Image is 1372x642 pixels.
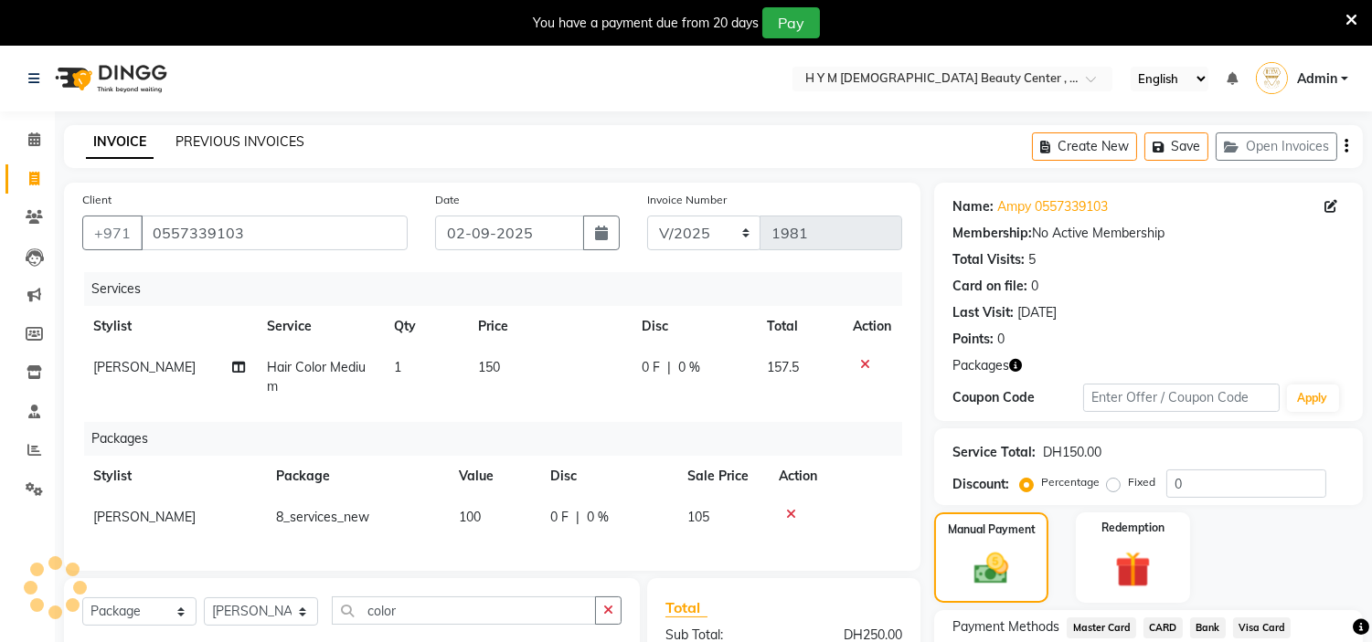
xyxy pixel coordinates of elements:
[550,508,569,527] span: 0 F
[332,596,596,625] input: Search
[141,216,408,250] input: Search by Name/Mobile/Email/Code
[762,7,820,38] button: Pay
[1104,547,1162,592] img: _gift.svg
[93,509,196,525] span: [PERSON_NAME]
[268,359,367,395] span: Hair Color Medium
[175,133,304,150] a: PREVIOUS INVOICES
[952,475,1009,494] div: Discount:
[1043,443,1101,462] div: DH150.00
[276,509,369,525] span: 8_services_new
[963,549,1018,588] img: _cash.svg
[1041,474,1100,490] label: Percentage
[952,388,1083,407] div: Coupon Code
[687,509,709,525] span: 105
[84,272,916,306] div: Services
[1233,617,1292,638] span: Visa Card
[265,456,448,497] th: Package
[1017,303,1057,322] div: [DATE]
[842,306,902,347] th: Action
[86,126,154,159] a: INVOICE
[82,456,265,497] th: Stylist
[952,356,1009,375] span: Packages
[948,521,1036,538] label: Manual Payment
[768,456,902,497] th: Action
[642,358,660,377] span: 0 F
[448,456,539,497] th: Value
[467,306,631,347] th: Price
[952,224,1345,243] div: No Active Membership
[1031,277,1038,296] div: 0
[647,192,727,208] label: Invoice Number
[676,456,768,497] th: Sale Price
[1083,384,1279,412] input: Enter Offer / Coupon Code
[665,598,707,617] span: Total
[952,617,1059,637] span: Payment Methods
[678,358,700,377] span: 0 %
[997,330,1005,349] div: 0
[435,192,460,208] label: Date
[756,306,842,347] th: Total
[1067,617,1136,638] span: Master Card
[394,359,401,375] span: 1
[257,306,384,347] th: Service
[631,306,756,347] th: Disc
[587,508,609,527] span: 0 %
[1032,132,1137,161] button: Create New
[1256,62,1288,94] img: Admin
[478,359,500,375] span: 150
[767,359,799,375] span: 157.5
[952,250,1025,269] div: Total Visits:
[533,14,759,33] div: You have a payment due from 20 days
[539,456,676,497] th: Disc
[82,192,112,208] label: Client
[1297,69,1337,89] span: Admin
[1287,384,1339,412] button: Apply
[82,306,257,347] th: Stylist
[1128,474,1155,490] label: Fixed
[952,277,1027,296] div: Card on file:
[1101,520,1165,536] label: Redemption
[84,422,916,456] div: Packages
[952,443,1036,462] div: Service Total:
[576,508,580,527] span: |
[1028,250,1036,269] div: 5
[1143,617,1183,638] span: CARD
[383,306,467,347] th: Qty
[952,197,994,216] div: Name:
[952,330,994,349] div: Points:
[1190,617,1226,638] span: Bank
[667,358,671,377] span: |
[1216,132,1337,161] button: Open Invoices
[47,53,172,104] img: logo
[952,303,1014,322] div: Last Visit:
[997,197,1108,216] a: Ampy 0557339103
[459,509,481,525] span: 100
[93,359,196,375] span: [PERSON_NAME]
[82,216,143,250] button: +971
[952,224,1032,243] div: Membership:
[1144,132,1208,161] button: Save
